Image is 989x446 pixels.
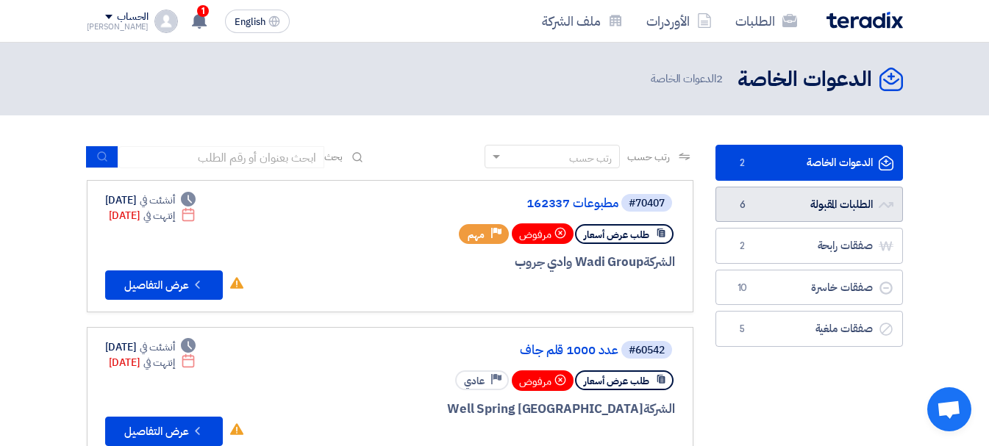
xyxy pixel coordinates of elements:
a: الطلبات [724,4,809,38]
span: رتب حسب [627,149,669,165]
span: طلب عرض أسعار [584,228,649,242]
button: عرض التفاصيل [105,270,223,300]
div: #70407 [629,198,665,209]
span: 5 [734,322,751,337]
div: رتب حسب [569,151,612,166]
span: English [235,17,265,27]
div: [DATE] [109,355,196,370]
button: English [225,10,290,33]
button: عرض التفاصيل [105,417,223,446]
div: Well Spring [GEOGRAPHIC_DATA] [321,400,675,419]
h2: الدعوات الخاصة [738,65,872,94]
span: 10 [734,281,751,295]
span: طلب عرض أسعار [584,374,649,388]
span: أنشئت في [140,193,175,208]
a: الطلبات المقبولة6 [715,187,903,223]
div: [DATE] [105,339,196,355]
img: profile_test.png [154,10,178,33]
span: 6 [734,198,751,212]
a: صفقات ملغية5 [715,311,903,347]
div: [DATE] [105,193,196,208]
span: الدعوات الخاصة [651,71,726,87]
a: ملف الشركة [530,4,635,38]
a: الدعوات الخاصة2 [715,145,903,181]
div: #60542 [629,345,665,356]
a: الأوردرات [635,4,724,38]
div: Open chat [927,387,971,431]
img: Teradix logo [826,12,903,29]
span: الشركة [643,400,675,418]
div: مرفوض [512,370,574,391]
div: الحساب [117,11,149,24]
span: 2 [734,156,751,170]
div: Wadi Group وادي جروب [321,253,675,272]
a: صفقات رابحة2 [715,228,903,264]
span: مهم [468,228,485,242]
span: عادي [464,374,485,388]
div: مرفوض [512,223,574,244]
span: أنشئت في [140,339,175,355]
span: بحث [324,149,343,165]
input: ابحث بعنوان أو رقم الطلب [118,146,324,168]
span: 1 [197,5,209,17]
span: إنتهت في [143,208,175,223]
span: الشركة [643,253,675,271]
a: مطبوعات 162337 [324,197,618,210]
div: [DATE] [109,208,196,223]
div: [PERSON_NAME] [87,23,149,31]
span: إنتهت في [143,355,175,370]
a: صفقات خاسرة10 [715,270,903,306]
span: 2 [716,71,723,87]
a: عدد 1000 قلم جاف [324,344,618,357]
span: 2 [734,239,751,253]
